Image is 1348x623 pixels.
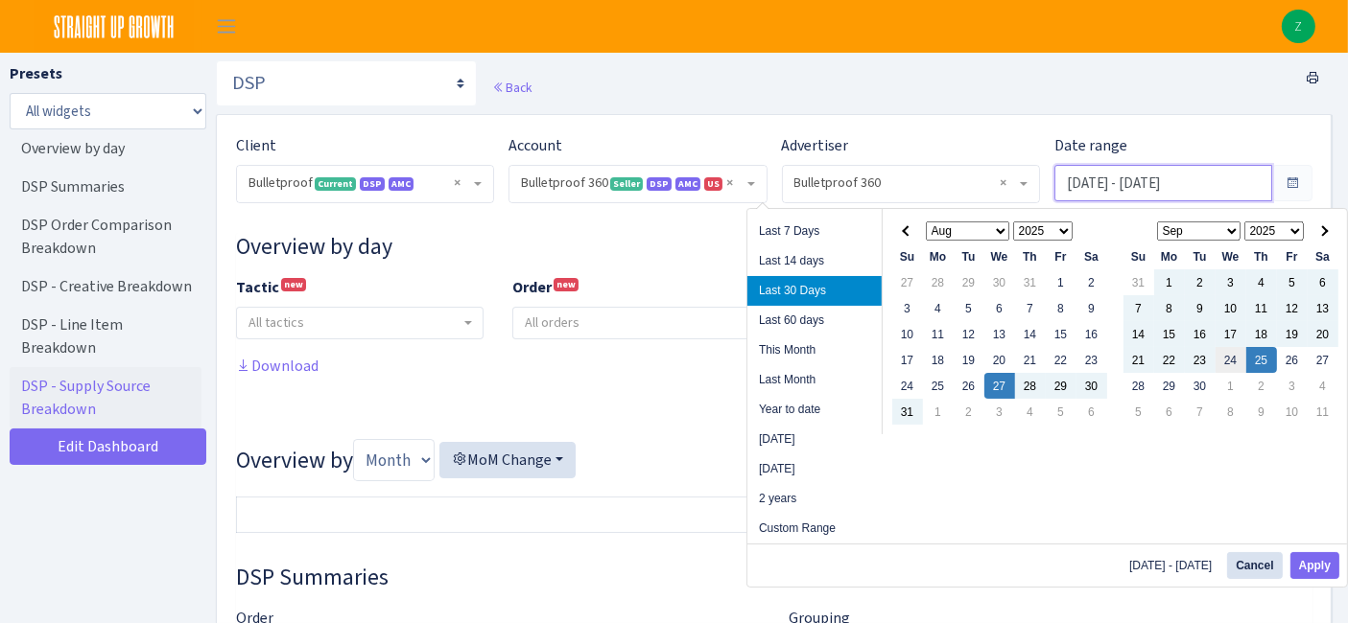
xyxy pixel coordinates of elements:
[454,173,461,193] span: Remove all items
[984,399,1015,425] td: 3
[1123,373,1154,399] td: 28
[1308,269,1338,295] td: 6
[1277,373,1308,399] td: 3
[1308,321,1338,347] td: 20
[236,564,1313,591] h3: Widget #37
[1277,347,1308,373] td: 26
[747,425,882,454] li: [DATE]
[315,177,356,191] span: Current
[610,177,643,191] span: Seller
[248,313,304,332] span: All tactics
[513,308,852,338] input: All orders
[281,278,306,291] sup: new
[984,321,1015,347] td: 13
[10,267,201,306] a: DSP - Creative Breakdown
[892,295,923,321] td: 3
[1015,321,1046,347] td: 14
[1154,295,1185,321] td: 8
[984,295,1015,321] td: 6
[236,233,1313,261] h3: Widget #10
[10,62,62,85] label: Presets
[1277,399,1308,425] td: 10
[747,306,882,335] li: Last 60 days
[10,306,201,367] a: DSP - Line Item Breakdown
[1277,295,1308,321] td: 12
[1216,373,1246,399] td: 1
[923,399,954,425] td: 1
[984,373,1015,399] td: 27
[508,134,562,157] label: Account
[1282,10,1315,43] img: Zach Belous
[1246,373,1277,399] td: 2
[360,177,385,191] span: DSP
[923,347,954,373] td: 18
[1277,269,1308,295] td: 5
[747,484,882,514] li: 2 years
[1015,347,1046,373] td: 21
[1185,321,1216,347] td: 16
[923,321,954,347] td: 11
[782,134,849,157] label: Advertiser
[1185,373,1216,399] td: 30
[1076,347,1107,373] td: 23
[1308,373,1338,399] td: 4
[509,166,766,202] span: Bulletproof 360 <span class="badge badge-success">Seller</span><span class="badge badge-primary">...
[1054,134,1127,157] label: Date range
[954,269,984,295] td: 29
[923,373,954,399] td: 25
[984,243,1015,269] th: We
[1015,399,1046,425] td: 4
[1015,243,1046,269] th: Th
[1216,269,1246,295] td: 3
[1154,321,1185,347] td: 15
[1076,373,1107,399] td: 30
[1154,399,1185,425] td: 6
[892,321,923,347] td: 10
[1246,295,1277,321] td: 11
[923,295,954,321] td: 4
[1246,347,1277,373] td: 25
[747,217,882,246] li: Last 7 Days
[1154,347,1185,373] td: 22
[492,79,532,96] a: Back
[892,347,923,373] td: 17
[202,11,250,42] button: Toggle navigation
[747,246,882,276] li: Last 14 days
[794,173,1016,193] span: Bulletproof 360
[389,177,414,191] span: Amazon Marketing Cloud
[747,514,882,543] li: Custom Range
[1015,269,1046,295] td: 31
[248,173,470,193] span: Bulletproof <span class="badge badge-success">Current</span><span class="badge badge-primary">DSP...
[1216,321,1246,347] td: 17
[1123,347,1154,373] td: 21
[727,173,734,193] span: Remove all items
[954,399,984,425] td: 2
[1185,295,1216,321] td: 9
[954,373,984,399] td: 26
[1308,295,1338,321] td: 13
[747,335,882,365] li: This Month
[1227,552,1282,579] button: Cancel
[236,439,1313,481] h3: Overview by
[1216,399,1246,425] td: 8
[783,166,1039,202] span: Bulletproof 360
[1308,347,1338,373] td: 27
[747,365,882,395] li: Last Month
[1076,243,1107,269] th: Sa
[512,277,552,297] b: Order
[10,206,201,267] a: DSP Order Comparison Breakdown
[1046,243,1076,269] th: Fr
[236,134,276,157] label: Client
[675,177,700,191] span: Amazon Marketing Cloud
[236,277,279,297] b: Tactic
[647,177,672,191] span: DSP
[954,295,984,321] td: 5
[704,177,722,191] span: US
[892,399,923,425] td: 31
[1154,269,1185,295] td: 1
[747,276,882,306] li: Last 30 Days
[236,356,319,376] a: Download
[1046,399,1076,425] td: 5
[1216,243,1246,269] th: We
[1123,295,1154,321] td: 7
